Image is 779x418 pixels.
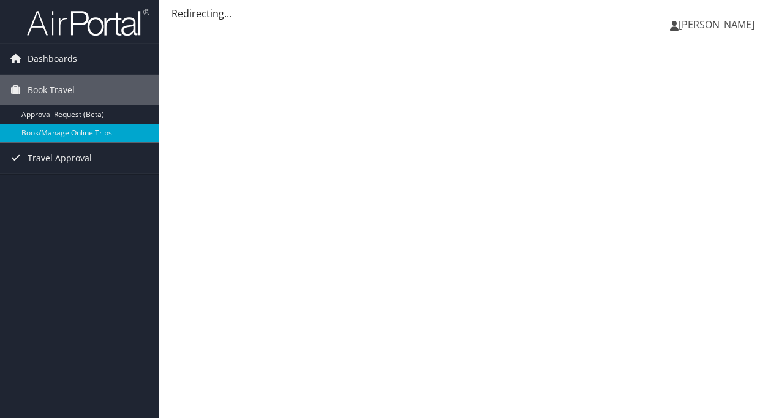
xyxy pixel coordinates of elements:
span: [PERSON_NAME] [679,18,755,31]
a: [PERSON_NAME] [670,6,767,43]
span: Book Travel [28,75,75,105]
span: Dashboards [28,44,77,74]
img: airportal-logo.png [27,8,149,37]
span: Travel Approval [28,143,92,173]
div: Redirecting... [171,6,767,21]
